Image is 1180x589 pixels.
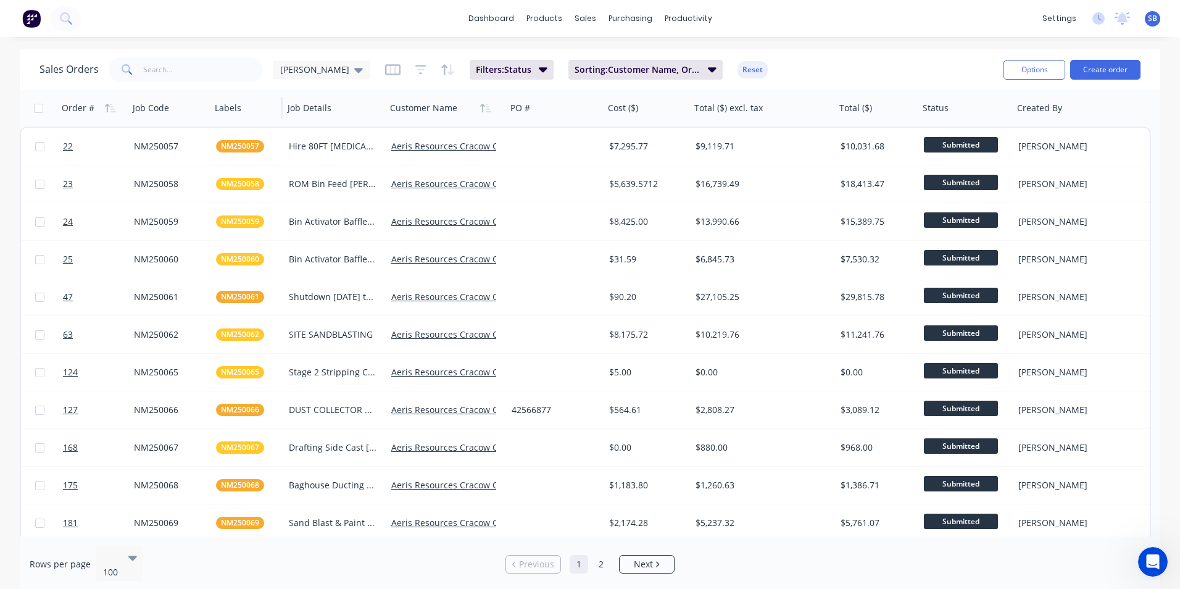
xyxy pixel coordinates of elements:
div: $18,413.47 [841,178,910,190]
span: Submitted [924,325,998,341]
span: Next [634,558,653,570]
a: Aeris Resources Cracow Operations [391,328,539,340]
div: [PERSON_NAME] [1018,479,1094,491]
div: NM250061 [134,291,202,303]
div: Shutdown [DATE] to [DATE] [289,291,377,303]
div: NM250058 [134,178,202,190]
div: $5.00 [609,366,682,378]
div: Status [923,102,949,114]
div: Created By [1017,102,1062,114]
div: 100 [103,566,120,579]
div: $16,739.49 [696,178,824,190]
span: Submitted [924,514,998,529]
span: NM250058 [221,178,259,190]
a: 22 [63,128,134,165]
div: $0.00 [609,441,682,454]
span: 181 [63,517,78,529]
div: NM250067 [134,441,202,454]
span: NM250068 [221,479,259,491]
button: NM250058 [216,178,264,190]
a: Aeris Resources Cracow Operations [391,253,539,265]
div: $0.00 [841,366,910,378]
div: $5,761.07 [841,517,910,529]
a: 168 [63,429,134,466]
a: Aeris Resources Cracow Operations [391,517,539,528]
span: 23 [63,178,73,190]
div: NM250066 [134,404,202,416]
span: NM250060 [221,253,259,265]
div: $11,241.76 [841,328,910,341]
button: NM250065 [216,366,264,378]
span: 175 [63,479,78,491]
div: Job Details [288,102,331,114]
div: NM250060 [134,253,202,265]
span: Submitted [924,401,998,416]
div: settings [1036,9,1082,28]
span: Previous [519,558,554,570]
div: $10,031.68 [841,140,910,152]
span: NM250062 [221,328,259,341]
div: $10,219.76 [696,328,824,341]
div: $7,530.32 [841,253,910,265]
iframe: Intercom live chat [1138,547,1168,577]
div: [PERSON_NAME] [1018,404,1094,416]
span: SB [1148,13,1157,24]
div: $564.61 [609,404,682,416]
div: [PERSON_NAME] [1018,215,1094,228]
span: [PERSON_NAME] [280,63,349,76]
span: 22 [63,140,73,152]
div: [PERSON_NAME] [1018,140,1094,152]
span: Submitted [924,250,998,265]
span: Submitted [924,212,998,228]
ul: Pagination [501,555,679,574]
a: 124 [63,354,134,391]
a: Aeris Resources Cracow Operations [391,215,539,227]
a: 181 [63,504,134,541]
a: Aeris Resources Cracow Operations [391,366,539,378]
span: Submitted [924,175,998,190]
div: Stage 2 Stripping Circuit Pipework - Fabrication [289,366,377,378]
button: NM250060 [216,253,264,265]
span: Submitted [924,137,998,152]
div: $29,815.78 [841,291,910,303]
span: 24 [63,215,73,228]
a: Next page [620,558,674,570]
div: sales [568,9,602,28]
div: Job Code [133,102,169,114]
span: 168 [63,441,78,454]
div: $2,174.28 [609,517,682,529]
div: Sand Blast & Paint Consumables [289,517,377,529]
div: Total ($) excl. tax [694,102,763,114]
div: NM250059 [134,215,202,228]
button: NM250066 [216,404,264,416]
div: [PERSON_NAME] [1018,517,1094,529]
div: $2,808.27 [696,404,824,416]
a: Previous page [506,558,560,570]
div: $90.20 [609,291,682,303]
input: Search... [143,57,264,82]
button: NM250069 [216,517,264,529]
div: NM250057 [134,140,202,152]
div: DUST COLLECTOR SCREW [289,404,377,416]
div: [PERSON_NAME] [1018,328,1094,341]
div: [PERSON_NAME] [1018,253,1094,265]
div: $3,089.12 [841,404,910,416]
button: Create order [1070,60,1141,80]
div: Total ($) [839,102,872,114]
div: NM250069 [134,517,202,529]
a: 24 [63,203,134,240]
span: 127 [63,404,78,416]
div: Cost ($) [608,102,638,114]
button: NM250059 [216,215,264,228]
div: $1,260.63 [696,479,824,491]
div: $5,639.5712 [609,178,682,190]
span: 47 [63,291,73,303]
div: $15,389.75 [841,215,910,228]
div: Drafting Side Cast [PERSON_NAME] [289,441,377,454]
a: 127 [63,391,134,428]
div: $0.00 [696,366,824,378]
button: Options [1003,60,1065,80]
div: [PERSON_NAME] [1018,291,1094,303]
div: NM250065 [134,366,202,378]
a: 23 [63,165,134,203]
